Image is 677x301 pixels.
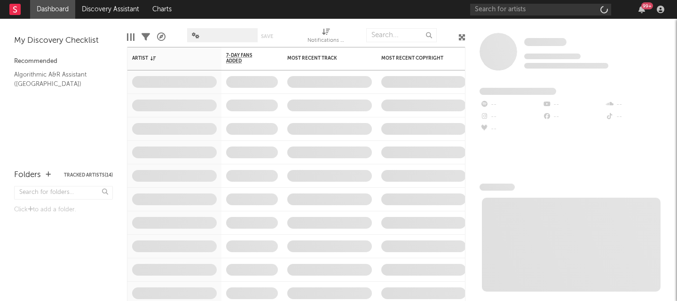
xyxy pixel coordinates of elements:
[480,123,542,135] div: --
[14,186,113,200] input: Search for folders...
[605,111,668,123] div: --
[142,23,150,51] div: Filters
[638,6,645,13] button: 99+
[64,173,113,178] button: Tracked Artists(14)
[157,23,165,51] div: A&R Pipeline
[480,88,556,95] span: Fans Added by Platform
[470,4,611,15] input: Search for artists
[287,55,358,61] div: Most Recent Track
[366,28,437,42] input: Search...
[307,35,345,46] div: Notifications (Artist)
[641,2,653,9] div: 99 +
[542,111,605,123] div: --
[542,99,605,111] div: --
[261,34,273,39] button: Save
[480,111,542,123] div: --
[14,56,113,67] div: Recommended
[14,170,41,181] div: Folders
[226,53,264,64] span: 7-Day Fans Added
[524,54,581,59] span: Tracking Since: [DATE]
[480,184,515,191] span: News Feed
[524,38,567,47] a: Some Artist
[307,23,345,51] div: Notifications (Artist)
[132,55,203,61] div: Artist
[524,63,608,69] span: 0 fans last week
[605,99,668,111] div: --
[480,99,542,111] div: --
[381,55,452,61] div: Most Recent Copyright
[127,23,134,51] div: Edit Columns
[14,69,103,89] a: Algorithmic A&R Assistant ([GEOGRAPHIC_DATA])
[14,35,113,46] div: My Discovery Checklist
[14,204,113,216] div: Click to add a folder.
[524,38,567,46] span: Some Artist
